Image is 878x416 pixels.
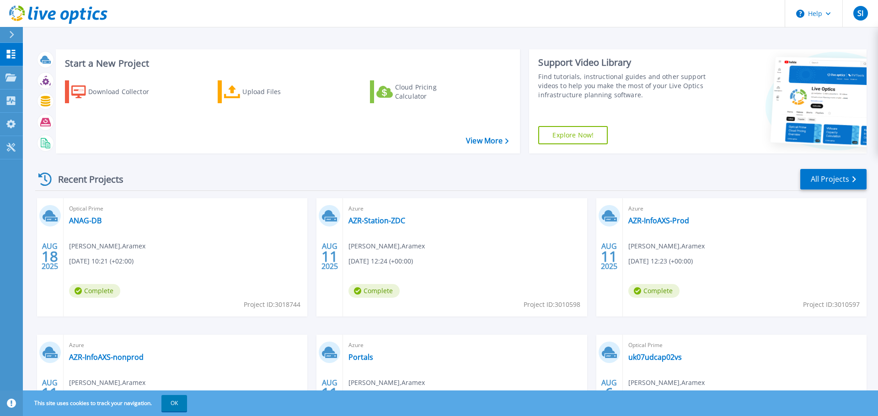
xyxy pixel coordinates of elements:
span: Complete [628,284,680,298]
span: [DATE] 10:21 (+02:00) [69,256,134,266]
span: [DATE] 12:24 (+00:00) [348,256,413,266]
a: uk07udcap02vs [628,353,682,362]
div: Recent Projects [35,168,136,190]
span: Complete [69,284,120,298]
div: Find tutorials, instructional guides and other support videos to help you make the most of your L... [538,72,710,100]
div: AUG 2025 [321,376,338,410]
span: 11 [42,389,58,397]
h3: Start a New Project [65,58,509,68]
span: Azure [348,204,581,214]
a: Cloud Pricing Calculator [370,80,472,103]
div: Upload Files [242,83,316,101]
a: View More [466,137,509,145]
span: 11 [601,253,617,260]
span: 18 [42,253,58,260]
span: [PERSON_NAME] , Aramex [348,378,425,388]
span: [DATE] 12:23 (+00:00) [628,256,693,266]
div: Download Collector [88,83,161,101]
a: Download Collector [65,80,167,103]
span: Project ID: 3010598 [524,300,580,310]
span: Azure [69,340,302,350]
a: All Projects [800,169,867,190]
span: SI [857,10,863,17]
span: [PERSON_NAME] , Aramex [628,378,705,388]
a: AZR-Station-ZDC [348,216,405,225]
div: AUG 2025 [321,240,338,273]
span: Optical Prime [69,204,302,214]
span: Optical Prime [628,340,861,350]
a: Portals [348,353,373,362]
span: Project ID: 3010597 [803,300,860,310]
a: AZR-InfoAXS-nonprod [69,353,144,362]
span: [PERSON_NAME] , Aramex [69,241,145,251]
div: AUG 2025 [600,376,618,410]
span: 11 [321,253,338,260]
a: ANAG-DB [69,216,102,225]
span: 6 [605,389,613,397]
span: [PERSON_NAME] , Aramex [69,378,145,388]
span: Azure [348,340,581,350]
span: Project ID: 3018744 [244,300,300,310]
span: [PERSON_NAME] , Aramex [348,241,425,251]
div: AUG 2025 [41,376,59,410]
span: Complete [348,284,400,298]
div: AUG 2025 [600,240,618,273]
div: Support Video Library [538,57,710,68]
button: OK [161,395,187,411]
a: Explore Now! [538,126,608,144]
span: This site uses cookies to track your navigation. [25,395,187,411]
a: Upload Files [218,80,320,103]
span: 11 [321,389,338,397]
span: [PERSON_NAME] , Aramex [628,241,705,251]
div: Cloud Pricing Calculator [395,83,468,101]
a: AZR-InfoAXS-Prod [628,216,689,225]
div: AUG 2025 [41,240,59,273]
span: Azure [628,204,861,214]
